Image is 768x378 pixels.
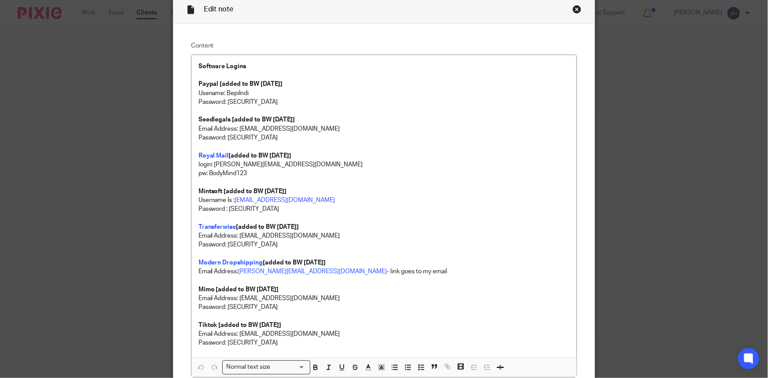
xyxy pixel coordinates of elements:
[198,286,215,293] strong: Mimo
[198,133,570,142] p: Password: [SECURITY_DATA]
[198,153,229,159] a: Royal Mail
[198,89,570,98] p: Usename: BepiIndi
[198,188,287,195] strong: Mintsoft [added to BW [DATE]]
[198,294,570,303] p: Email Address: [EMAIL_ADDRESS][DOMAIN_NAME]
[263,260,326,266] strong: [added to BW [DATE]]
[198,196,570,205] p: Username Is :
[198,169,570,178] p: pw: BodyMind123
[198,260,263,266] a: Modern Dropshipping
[198,322,282,328] strong: Tiktok [added to BW [DATE]]
[204,6,234,13] span: Edit note
[198,205,570,213] p: Password : [SECURITY_DATA]
[198,81,283,87] strong: Paypal [added to BW [DATE]]
[198,224,236,230] a: Transferwise
[216,286,279,293] strong: [added to BW [DATE]]
[573,5,581,14] div: Close this dialog window
[239,268,387,275] a: [PERSON_NAME][EMAIL_ADDRESS][DOMAIN_NAME]
[198,267,570,276] p: Email Address: - link goes to my email
[198,303,570,312] p: Password: [SECURITY_DATA]
[224,363,272,372] span: Normal text size
[198,330,570,338] p: Email Address: [EMAIL_ADDRESS][DOMAIN_NAME]
[222,360,310,374] div: Search for option
[198,125,570,133] p: Email Address: [EMAIL_ADDRESS][DOMAIN_NAME]
[235,197,335,203] a: [EMAIL_ADDRESS][DOMAIN_NAME]
[198,338,570,347] p: Password: [SECURITY_DATA]
[198,63,246,70] strong: Software Logins
[198,98,570,106] p: Password: [SECURITY_DATA]
[273,363,305,372] input: Search for option
[191,41,577,50] label: Content
[229,153,292,159] strong: [added to BW [DATE]]
[236,224,299,230] strong: [added to BW [DATE]]
[198,117,295,123] strong: Seedlegals [added to BW [DATE]]
[198,160,570,169] p: login: [PERSON_NAME][EMAIL_ADDRESS][DOMAIN_NAME]
[198,231,570,250] p: Email Address: [EMAIL_ADDRESS][DOMAIN_NAME] Password: [SECURITY_DATA]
